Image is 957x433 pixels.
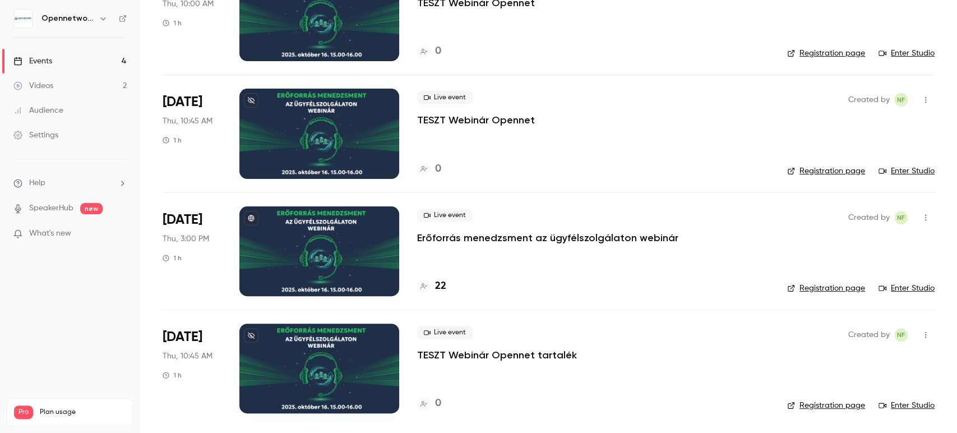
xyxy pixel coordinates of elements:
[787,400,865,411] a: Registration page
[163,254,182,262] div: 1 h
[435,162,441,177] h4: 0
[897,211,905,224] span: NF
[163,351,212,362] span: Thu, 10:45 AM
[897,93,905,107] span: NF
[163,19,182,27] div: 1 h
[163,206,221,296] div: Oct 16 Thu, 3:00 PM (Europe/Budapest)
[163,324,221,413] div: Oct 30 Thu, 10:45 AM (Europe/Budapest)
[787,283,865,294] a: Registration page
[417,91,473,104] span: Live event
[894,211,908,224] span: Nóra Faragó
[163,371,182,380] div: 1 h
[80,203,103,214] span: new
[894,93,908,107] span: Nóra Faragó
[417,44,441,59] a: 0
[879,48,935,59] a: Enter Studio
[163,89,221,178] div: Oct 9 Thu, 10:45 AM (Europe/Budapest)
[29,177,45,189] span: Help
[14,10,32,27] img: Opennetworks Kft.
[41,13,94,24] h6: Opennetworks Kft.
[14,406,33,419] span: Pro
[417,231,678,245] a: Erőforrás menedzsment az ügyfélszolgálaton webinár
[29,202,73,214] a: SpeakerHub
[13,80,53,91] div: Videos
[163,328,202,346] span: [DATE]
[894,328,908,342] span: Nóra Faragó
[13,130,58,141] div: Settings
[848,93,890,107] span: Created by
[417,162,441,177] a: 0
[163,233,209,245] span: Thu, 3:00 PM
[13,177,127,189] li: help-dropdown-opener
[29,228,71,239] span: What's new
[163,93,202,111] span: [DATE]
[897,328,905,342] span: NF
[113,229,127,239] iframe: Noticeable Trigger
[163,116,212,127] span: Thu, 10:45 AM
[40,408,126,417] span: Plan usage
[435,396,441,411] h4: 0
[417,396,441,411] a: 0
[417,113,535,127] a: TESZT Webinár Opennet
[879,400,935,411] a: Enter Studio
[435,279,446,294] h4: 22
[435,44,441,59] h4: 0
[417,279,446,294] a: 22
[848,211,890,224] span: Created by
[417,209,473,222] span: Live event
[13,56,52,67] div: Events
[163,136,182,145] div: 1 h
[417,326,473,339] span: Live event
[787,165,865,177] a: Registration page
[879,283,935,294] a: Enter Studio
[848,328,890,342] span: Created by
[13,105,63,116] div: Audience
[787,48,865,59] a: Registration page
[417,348,577,362] a: TESZT Webinár Opennet tartalék
[879,165,935,177] a: Enter Studio
[163,211,202,229] span: [DATE]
